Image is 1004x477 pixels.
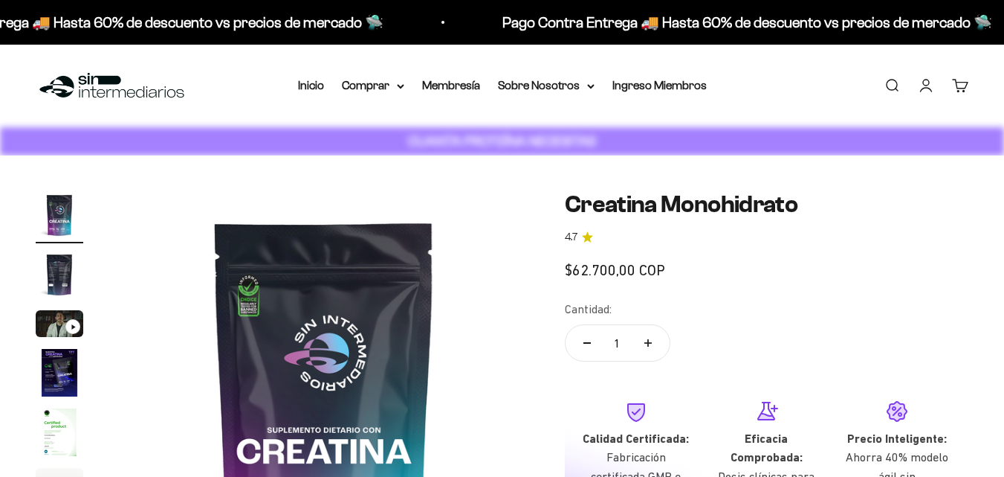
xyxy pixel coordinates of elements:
[565,229,577,246] span: 4.7
[565,300,612,319] label: Cantidad:
[626,325,670,361] button: Aumentar cantidad
[36,409,83,456] img: Creatina Monohidrato
[565,191,968,217] h1: Creatina Monohidrato
[36,310,83,342] button: Ir al artículo 3
[36,191,83,243] button: Ir al artículo 1
[36,251,83,303] button: Ir al artículo 2
[496,10,985,34] p: Pago Contra Entrega 🚚 Hasta 60% de descuento vs precios de mercado 🛸
[498,76,595,95] summary: Sobre Nosotros
[36,349,83,401] button: Ir al artículo 4
[298,79,324,92] a: Inicio
[342,76,404,95] summary: Comprar
[731,432,803,465] strong: Eficacia Comprobada:
[36,191,83,239] img: Creatina Monohidrato
[36,409,83,461] button: Ir al artículo 5
[566,325,609,361] button: Reducir cantidad
[565,229,968,246] a: 4.74.7 de 5.0 estrellas
[36,251,83,298] img: Creatina Monohidrato
[422,79,480,92] a: Membresía
[565,258,665,282] sale-price: $62.700,00 COP
[612,79,707,92] a: Ingreso Miembros
[847,432,947,446] strong: Precio Inteligente:
[583,432,689,446] strong: Calidad Certificada:
[36,349,83,397] img: Creatina Monohidrato
[408,133,596,149] strong: CUANTA PROTEÍNA NECESITAS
